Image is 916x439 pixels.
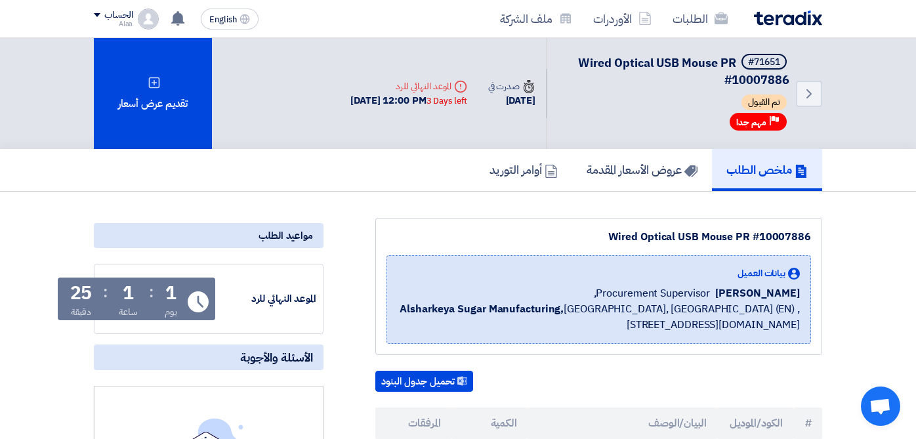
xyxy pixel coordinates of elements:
th: الكمية [451,408,528,439]
div: Open chat [861,387,900,426]
div: دقيقة [71,305,91,319]
button: English [201,9,259,30]
th: # [793,408,823,439]
a: ملخص الطلب [712,149,822,191]
div: صدرت في [488,79,535,93]
div: Alaa [94,20,133,28]
div: مواعيد الطلب [94,223,323,248]
span: English [209,15,237,24]
a: الطلبات [662,3,738,34]
h5: Wired Optical USB Mouse PR #10007886 [563,54,789,88]
a: الأوردرات [583,3,662,34]
div: تقديم عرض أسعار [94,38,212,149]
div: Wired Optical USB Mouse PR #10007886 [386,229,811,245]
b: Alsharkeya Sugar Manufacturing, [400,301,564,317]
img: profile_test.png [138,9,159,30]
span: [GEOGRAPHIC_DATA], [GEOGRAPHIC_DATA] (EN) ,[STREET_ADDRESS][DOMAIN_NAME] [398,301,800,333]
span: بيانات العميل [738,266,785,280]
div: [DATE] [488,93,535,108]
div: 3 Days left [427,94,467,108]
a: أوامر التوريد [475,149,572,191]
div: 1 [165,284,177,303]
h5: أوامر التوريد [489,162,558,177]
a: ملف الشركة [489,3,583,34]
div: : [149,280,154,304]
div: يوم [165,305,177,319]
th: المرفقات [375,408,451,439]
div: [DATE] 12:00 PM [350,93,467,108]
span: الأسئلة والأجوبة [240,350,313,365]
th: البيان/الوصف [527,408,717,439]
div: الموعد النهائي للرد [350,79,467,93]
span: Procurement Supervisor, [594,285,711,301]
h5: ملخص الطلب [726,162,808,177]
div: الموعد النهائي للرد [218,291,316,306]
div: #71651 [748,58,780,67]
button: تحميل جدول البنود [375,371,473,392]
div: 1 [123,284,134,303]
div: ساعة [119,305,138,319]
h5: عروض الأسعار المقدمة [587,162,697,177]
span: Wired Optical USB Mouse PR #10007886 [578,54,789,89]
div: : [103,280,108,304]
div: 25 [70,284,93,303]
th: الكود/الموديل [717,408,793,439]
div: الحساب [104,10,133,21]
span: تم القبول [741,94,787,110]
span: [PERSON_NAME] [715,285,800,301]
a: عروض الأسعار المقدمة [572,149,712,191]
img: Teradix logo [754,10,822,26]
span: مهم جدا [736,116,766,129]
